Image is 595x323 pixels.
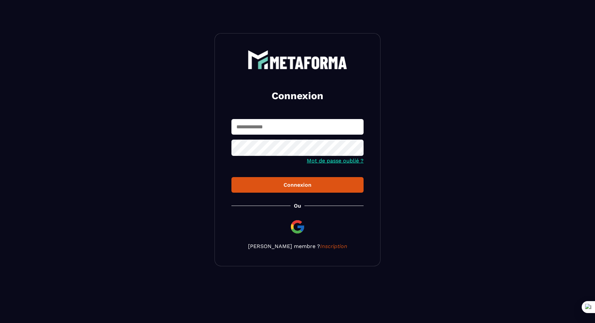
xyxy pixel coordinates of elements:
p: Ou [294,203,301,209]
a: logo [231,50,364,69]
button: Connexion [231,177,364,193]
a: Mot de passe oublié ? [307,158,364,164]
h2: Connexion [239,89,356,102]
p: [PERSON_NAME] membre ? [231,243,364,249]
div: Connexion [237,182,358,188]
a: Inscription [320,243,347,249]
img: google [290,219,305,235]
img: logo [248,50,347,69]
